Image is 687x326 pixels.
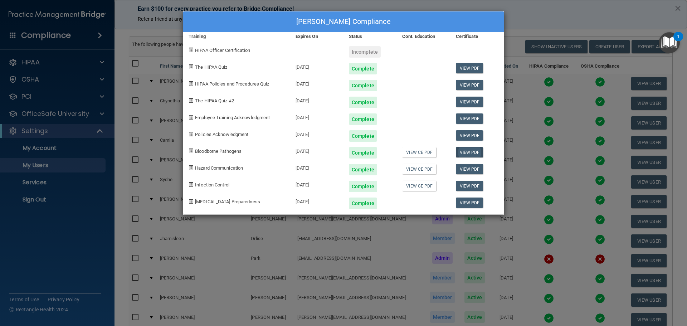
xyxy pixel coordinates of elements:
a: View PDF [456,164,483,174]
div: Status [343,32,397,41]
div: [DATE] [290,108,343,125]
span: The HIPAA Quiz [195,64,227,70]
div: Cont. Education [397,32,450,41]
div: Expires On [290,32,343,41]
div: 1 [677,37,679,46]
a: View PDF [456,181,483,191]
div: Complete [349,63,377,74]
span: HIPAA Policies and Procedures Quiz [195,81,269,87]
div: Complete [349,97,377,108]
div: [DATE] [290,159,343,175]
a: View PDF [456,147,483,157]
div: [DATE] [290,125,343,142]
div: [DATE] [290,175,343,192]
div: Complete [349,181,377,192]
span: Policies Acknowledgment [195,132,248,137]
span: Employee Training Acknowledgment [195,115,270,120]
a: View PDF [456,80,483,90]
div: [DATE] [290,74,343,91]
a: View PDF [456,63,483,73]
div: Complete [349,130,377,142]
a: View CE PDF [402,181,436,191]
div: Certificate [450,32,504,41]
button: Open Resource Center, 1 new notification [659,32,680,53]
div: Complete [349,113,377,125]
div: [DATE] [290,142,343,159]
a: View PDF [456,198,483,208]
div: Complete [349,80,377,91]
a: View PDF [456,113,483,124]
div: Incomplete [349,46,381,58]
div: [DATE] [290,91,343,108]
a: View CE PDF [402,147,436,157]
span: Bloodborne Pathogens [195,149,242,154]
span: The HIPAA Quiz #2 [195,98,234,103]
div: Training [183,32,290,41]
span: Hazard Communication [195,165,243,171]
div: Complete [349,164,377,175]
span: Infection Control [195,182,229,188]
div: [DATE] [290,58,343,74]
a: View PDF [456,130,483,141]
span: HIPAA Officer Certification [195,48,250,53]
div: [DATE] [290,192,343,209]
a: View PDF [456,97,483,107]
div: [PERSON_NAME] Compliance [183,11,504,32]
span: [MEDICAL_DATA] Preparedness [195,199,260,204]
a: View CE PDF [402,164,436,174]
div: Complete [349,198,377,209]
div: Complete [349,147,377,159]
